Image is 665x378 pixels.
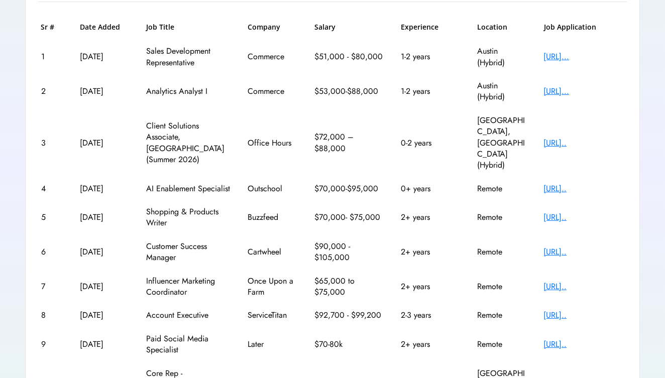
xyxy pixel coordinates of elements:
div: [URL]... [543,51,624,62]
div: Austin (Hybrid) [477,80,527,103]
h6: Salary [314,22,385,32]
div: [DATE] [80,183,130,194]
div: Influencer Marketing Coordinator [146,276,232,298]
div: 3 [41,138,64,149]
div: [URL]... [543,86,624,97]
div: 1-2 years [401,86,461,97]
div: AI Enablement Specialist [146,183,232,194]
div: $90,000 - $105,000 [314,241,385,264]
div: [DATE] [80,212,130,223]
div: [URL].. [543,339,624,350]
div: $70-80k [314,339,385,350]
div: Sales Development Representative [146,46,232,68]
div: [GEOGRAPHIC_DATA], [GEOGRAPHIC_DATA] (Hybrid) [477,115,527,171]
div: $51,000 - $80,000 [314,51,385,62]
div: Outschool [248,183,298,194]
div: Office Hours [248,138,298,149]
div: 2+ years [401,339,461,350]
div: 1 [41,51,64,62]
div: 7 [41,281,64,292]
div: $70,000-$95,000 [314,183,385,194]
div: ServiceTitan [248,310,298,321]
div: [DATE] [80,246,130,258]
div: Analytics Analyst I [146,86,232,97]
div: $92,700 - $99,200 [314,310,385,321]
div: 2-3 years [401,310,461,321]
div: [URL].. [543,183,624,194]
h6: Company [248,22,298,32]
div: 9 [41,339,64,350]
div: [URL].. [543,212,624,223]
div: 1-2 years [401,51,461,62]
div: 8 [41,310,64,321]
div: 5 [41,212,64,223]
div: [DATE] [80,310,130,321]
div: 6 [41,246,64,258]
div: Cartwheel [248,246,298,258]
div: 2 [41,86,64,97]
div: $70,000- $75,000 [314,212,385,223]
div: Remote [477,183,527,194]
div: 4 [41,183,64,194]
div: [URL].. [543,246,624,258]
div: [DATE] [80,86,130,97]
div: Remote [477,281,527,292]
div: 0+ years [401,183,461,194]
div: [DATE] [80,281,130,292]
div: $72,000 – $88,000 [314,132,385,154]
div: Remote [477,246,527,258]
div: Client Solutions Associate, [GEOGRAPHIC_DATA] (Summer 2026) [146,120,232,166]
div: [DATE] [80,51,130,62]
div: Once Upon a Farm [248,276,298,298]
div: [DATE] [80,339,130,350]
div: Customer Success Manager [146,241,232,264]
h6: Date Added [80,22,130,32]
h6: Experience [401,22,461,32]
div: 2+ years [401,246,461,258]
div: Commerce [248,51,298,62]
div: Later [248,339,298,350]
div: [URL].. [543,310,624,321]
div: Account Executive [146,310,232,321]
div: $53,000-$88,000 [314,86,385,97]
div: [URL].. [543,138,624,149]
div: Buzzfeed [248,212,298,223]
div: Remote [477,339,527,350]
div: 0-2 years [401,138,461,149]
div: Commerce [248,86,298,97]
div: Paid Social Media Specialist [146,333,232,356]
div: $65,000 to $75,000 [314,276,385,298]
div: Remote [477,212,527,223]
h6: Job Title [146,22,174,32]
div: [URL].. [543,281,624,292]
div: 2+ years [401,212,461,223]
div: Shopping & Products Writer [146,206,232,229]
div: 2+ years [401,281,461,292]
h6: Sr # [41,22,63,32]
div: Austin (Hybrid) [477,46,527,68]
div: [DATE] [80,138,130,149]
div: Remote [477,310,527,321]
h6: Job Application [544,22,624,32]
h6: Location [477,22,527,32]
